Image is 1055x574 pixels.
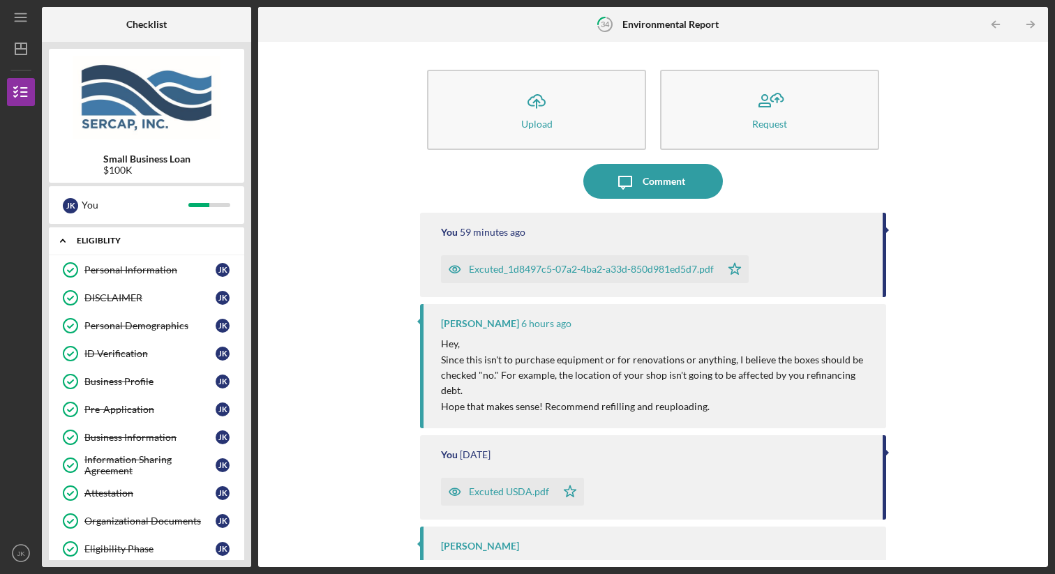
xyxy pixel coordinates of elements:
[601,20,610,29] tspan: 34
[583,164,723,199] button: Comment
[126,19,167,30] b: Checklist
[17,550,25,557] text: JK
[103,153,190,165] b: Small Business Loan
[441,318,519,329] div: [PERSON_NAME]
[622,19,719,30] b: Environmental Report
[216,291,230,305] div: J K
[56,479,237,507] a: AttestationJK
[441,559,841,570] div: Please download, complete, and reupload the Environmental Information Form found below.
[84,348,216,359] div: ID Verification
[84,488,216,499] div: Attestation
[82,193,188,217] div: You
[56,256,237,284] a: Personal InformationJK
[216,375,230,388] div: J K
[7,539,35,567] button: JK
[216,263,230,277] div: J K
[752,119,787,129] div: Request
[469,264,714,275] div: Excuted_1d8497c5-07a2-4ba2-a33d-850d981ed5d7.pdf
[216,514,230,528] div: J K
[441,478,584,506] button: Excuted USDA.pdf
[56,395,237,423] a: Pre-ApplicationJK
[460,227,525,238] time: 2025-08-15 00:01
[84,432,216,443] div: Business Information
[84,543,216,554] div: Eligibility Phase
[56,451,237,479] a: Information Sharing AgreementJK
[521,318,571,329] time: 2025-08-14 19:28
[441,449,458,460] div: You
[216,347,230,361] div: J K
[84,454,216,476] div: Information Sharing Agreement
[56,507,237,535] a: Organizational DocumentsJK
[441,227,458,238] div: You
[56,284,237,312] a: DISCLAIMERJK
[216,319,230,333] div: J K
[216,486,230,500] div: J K
[84,376,216,387] div: Business Profile
[643,164,685,199] div: Comment
[427,70,646,150] button: Upload
[56,368,237,395] a: Business ProfileJK
[84,404,216,415] div: Pre-Application
[660,70,879,150] button: Request
[77,236,227,245] div: Eligiblity
[441,399,871,414] p: Hope that makes sense! Recommend refilling and reuploading.
[56,340,237,368] a: ID VerificationJK
[103,165,190,176] div: $100K
[56,423,237,451] a: Business InformationJK
[216,542,230,556] div: J K
[56,535,237,563] a: Eligibility PhaseJK
[56,312,237,340] a: Personal DemographicsJK
[469,486,549,497] div: Excuted USDA.pdf
[84,292,216,303] div: DISCLAIMER
[441,352,871,399] p: Since this isn't to purchase equipment or for renovations or anything, I believe the boxes should...
[216,458,230,472] div: J K
[460,449,491,460] time: 2025-08-13 18:15
[216,402,230,416] div: J K
[84,264,216,275] div: Personal Information
[441,336,871,352] p: Hey,
[84,515,216,527] div: Organizational Documents
[84,320,216,331] div: Personal Demographics
[441,255,749,283] button: Excuted_1d8497c5-07a2-4ba2-a33d-850d981ed5d7.pdf
[63,198,78,213] div: J K
[49,56,244,139] img: Product logo
[521,119,553,129] div: Upload
[216,430,230,444] div: J K
[441,541,519,552] div: [PERSON_NAME]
